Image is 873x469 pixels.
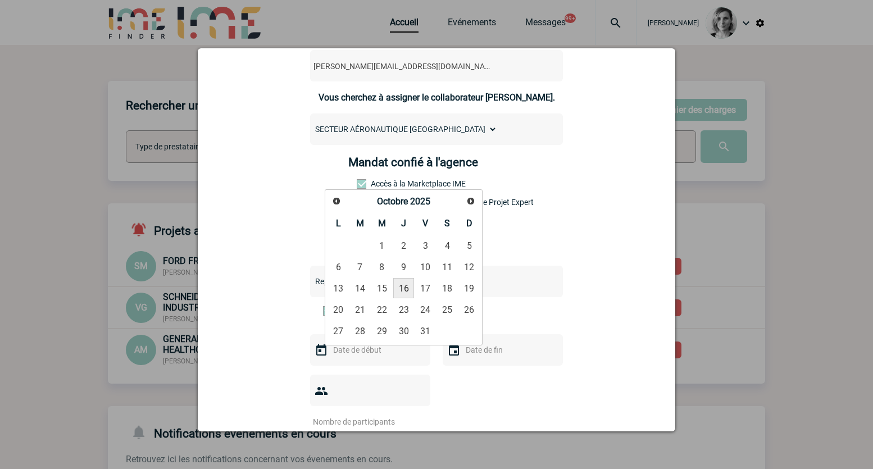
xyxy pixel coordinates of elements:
span: sabrina.tranqui@mbda-systems.com [309,58,506,74]
span: Suivant [466,197,475,206]
a: 16 [393,278,414,298]
a: Suivant [463,193,479,210]
a: 31 [415,321,436,341]
a: 23 [393,299,414,320]
a: 7 [350,257,371,277]
span: Mardi [356,218,364,229]
a: 19 [459,278,480,298]
a: 24 [415,299,436,320]
a: Précédent [329,193,345,210]
a: 18 [437,278,458,298]
a: 26 [459,299,480,320]
span: Jeudi [401,218,406,229]
a: 2 [393,235,414,256]
span: 2025 [410,196,430,207]
a: 28 [350,321,371,341]
h4: Mandat confié à l'agence [348,156,478,169]
a: 11 [437,257,458,277]
a: 30 [393,321,414,341]
span: Mercredi [378,218,386,229]
input: Date de début [330,343,408,357]
a: 17 [415,278,436,298]
a: 15 [371,278,392,298]
a: 5 [459,235,480,256]
label: Déjeuner [323,306,388,317]
span: Octobre [377,196,408,207]
a: 13 [328,278,349,298]
span: Précédent [332,197,341,206]
input: Date de fin [463,343,540,357]
a: 27 [328,321,349,341]
a: 8 [371,257,392,277]
span: Dimanche [466,218,472,229]
a: 4 [437,235,458,256]
a: 3 [415,235,436,256]
a: 6 [328,257,349,277]
a: 12 [459,257,480,277]
a: 10 [415,257,436,277]
a: 20 [328,299,349,320]
a: 25 [437,299,458,320]
a: 14 [350,278,371,298]
a: 1 [371,235,392,256]
a: 29 [371,321,392,341]
label: Accès à la Marketplace IME [357,179,406,188]
span: Samedi [444,218,450,229]
span: Vendredi [422,218,428,229]
span: Lundi [336,218,341,229]
input: Nombre de participants [310,415,416,429]
a: 9 [393,257,414,277]
a: 22 [371,299,392,320]
p: Vous cherchez à assigner le collaborateur [PERSON_NAME]. [310,92,563,103]
a: 21 [350,299,371,320]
